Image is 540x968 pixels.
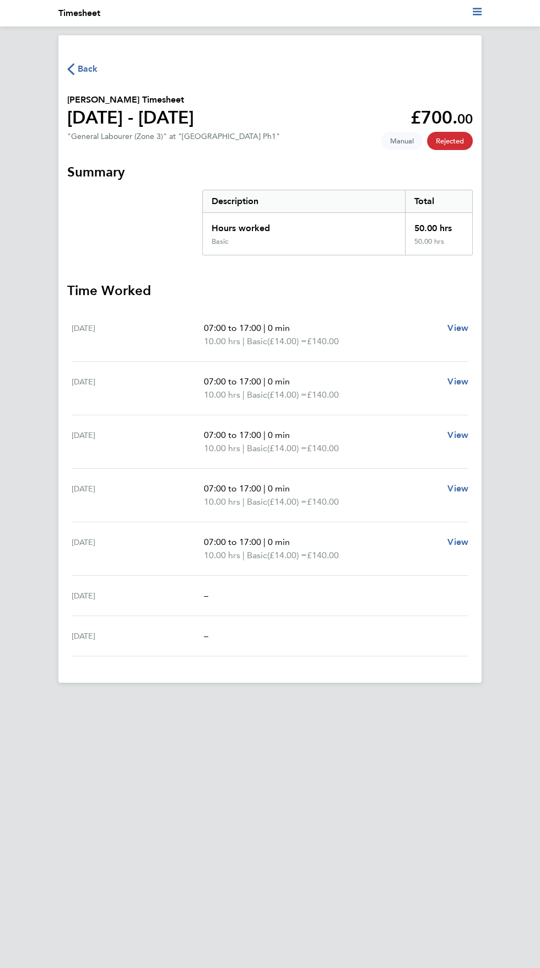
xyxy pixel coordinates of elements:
[204,590,208,601] span: –
[447,483,468,494] span: View
[204,443,240,453] span: 10.00 hrs
[204,376,261,387] span: 07:00 to 17:00
[247,335,267,348] span: Basic
[242,550,245,560] span: |
[447,429,468,442] a: View
[267,496,307,507] span: (£14.00) =
[381,132,423,150] span: This timesheet was manually created.
[212,237,228,246] div: Basic
[67,62,98,76] button: Back
[447,537,468,547] span: View
[267,389,307,400] span: (£14.00) =
[405,237,472,255] div: 50.00 hrs
[263,537,266,547] span: |
[247,549,267,562] span: Basic
[247,388,267,402] span: Basic
[67,93,194,106] h2: [PERSON_NAME] Timesheet
[72,589,204,602] div: [DATE]
[268,323,290,333] span: 0 min
[72,322,204,348] div: [DATE]
[204,630,208,641] span: –
[268,430,290,440] span: 0 min
[307,550,339,560] span: £140.00
[447,376,468,387] span: View
[242,389,245,400] span: |
[263,430,266,440] span: |
[203,190,405,212] div: Description
[204,550,240,560] span: 10.00 hrs
[447,322,468,335] a: View
[268,483,290,494] span: 0 min
[67,132,280,141] div: "General Labourer (Zone 3)" at "[GEOGRAPHIC_DATA] Ph1"
[78,62,98,76] span: Back
[267,336,307,346] span: (£14.00) =
[67,106,194,129] h1: [DATE] - [DATE]
[204,336,240,346] span: 10.00 hrs
[202,190,473,255] div: Summary
[72,429,204,455] div: [DATE]
[204,430,261,440] span: 07:00 to 17:00
[67,163,473,181] h3: Summary
[242,336,245,346] span: |
[405,190,472,212] div: Total
[204,537,261,547] span: 07:00 to 17:00
[268,537,290,547] span: 0 min
[263,483,266,494] span: |
[267,443,307,453] span: (£14.00) =
[447,430,468,440] span: View
[405,213,472,237] div: 50.00 hrs
[67,282,473,300] h3: Time Worked
[411,107,473,128] app-decimal: £700.
[72,375,204,402] div: [DATE]
[263,376,266,387] span: |
[447,375,468,388] a: View
[72,536,204,562] div: [DATE]
[242,443,245,453] span: |
[204,389,240,400] span: 10.00 hrs
[268,376,290,387] span: 0 min
[263,323,266,333] span: |
[427,132,473,150] span: This timesheet has been rejected.
[72,482,204,509] div: [DATE]
[72,629,204,643] div: [DATE]
[307,443,339,453] span: £140.00
[58,7,100,20] li: Timesheet
[247,495,267,509] span: Basic
[447,323,468,333] span: View
[204,496,240,507] span: 10.00 hrs
[247,442,267,455] span: Basic
[204,323,261,333] span: 07:00 to 17:00
[204,483,261,494] span: 07:00 to 17:00
[203,213,405,237] div: Hours worked
[447,536,468,549] a: View
[307,496,339,507] span: £140.00
[447,482,468,495] a: View
[307,336,339,346] span: £140.00
[307,389,339,400] span: £140.00
[242,496,245,507] span: |
[457,111,473,127] span: 00
[267,550,307,560] span: (£14.00) =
